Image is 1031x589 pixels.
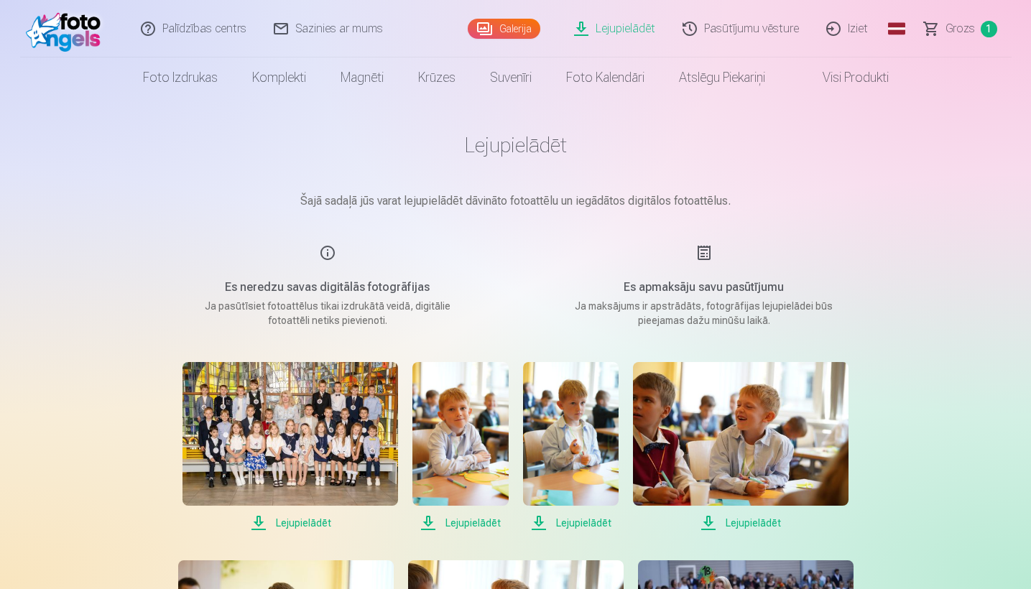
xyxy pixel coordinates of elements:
[235,57,323,98] a: Komplekti
[568,279,841,296] h5: Es apmaksāju savu pasūtījumu
[549,57,662,98] a: Foto kalendāri
[126,57,235,98] a: Foto izdrukas
[473,57,549,98] a: Suvenīri
[633,362,849,532] a: Lejupielādēt
[182,362,398,532] a: Lejupielādēt
[412,514,508,532] span: Lejupielādēt
[523,362,619,532] a: Lejupielādēt
[662,57,782,98] a: Atslēgu piekariņi
[157,132,875,158] h1: Lejupielādēt
[412,362,508,532] a: Lejupielādēt
[523,514,619,532] span: Lejupielādēt
[26,6,108,52] img: /fa4
[157,193,875,210] p: Šajā sadaļā jūs varat lejupielādēt dāvināto fotoattēlu un iegādātos digitālos fotoattēlus.
[633,514,849,532] span: Lejupielādēt
[182,514,398,532] span: Lejupielādēt
[468,19,540,39] a: Galerija
[946,20,975,37] span: Grozs
[323,57,401,98] a: Magnēti
[981,21,997,37] span: 1
[191,279,464,296] h5: Es neredzu savas digitālās fotogrāfijas
[782,57,906,98] a: Visi produkti
[191,299,464,328] p: Ja pasūtīsiet fotoattēlus tikai izdrukātā veidā, digitālie fotoattēli netiks pievienoti.
[401,57,473,98] a: Krūzes
[568,299,841,328] p: Ja maksājums ir apstrādāts, fotogrāfijas lejupielādei būs pieejamas dažu minūšu laikā.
